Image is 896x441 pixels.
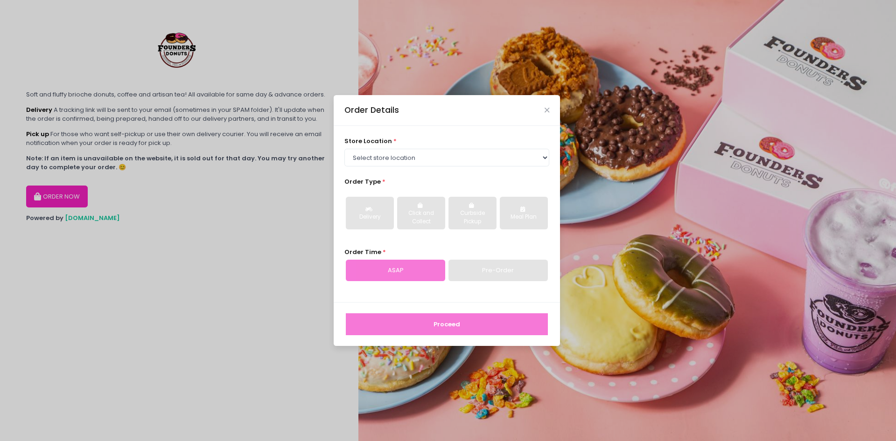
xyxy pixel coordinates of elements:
[506,213,541,221] div: Meal Plan
[352,213,387,221] div: Delivery
[404,209,439,226] div: Click and Collect
[346,313,548,336] button: Proceed
[344,137,392,145] span: store location
[500,197,548,229] button: Meal Plan
[344,177,381,186] span: Order Type
[397,197,445,229] button: Click and Collect
[344,248,381,256] span: Order Time
[346,197,394,229] button: Delivery
[344,104,399,116] div: Order Details
[545,108,549,112] button: Close
[448,197,497,229] button: Curbside Pickup
[455,209,490,226] div: Curbside Pickup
